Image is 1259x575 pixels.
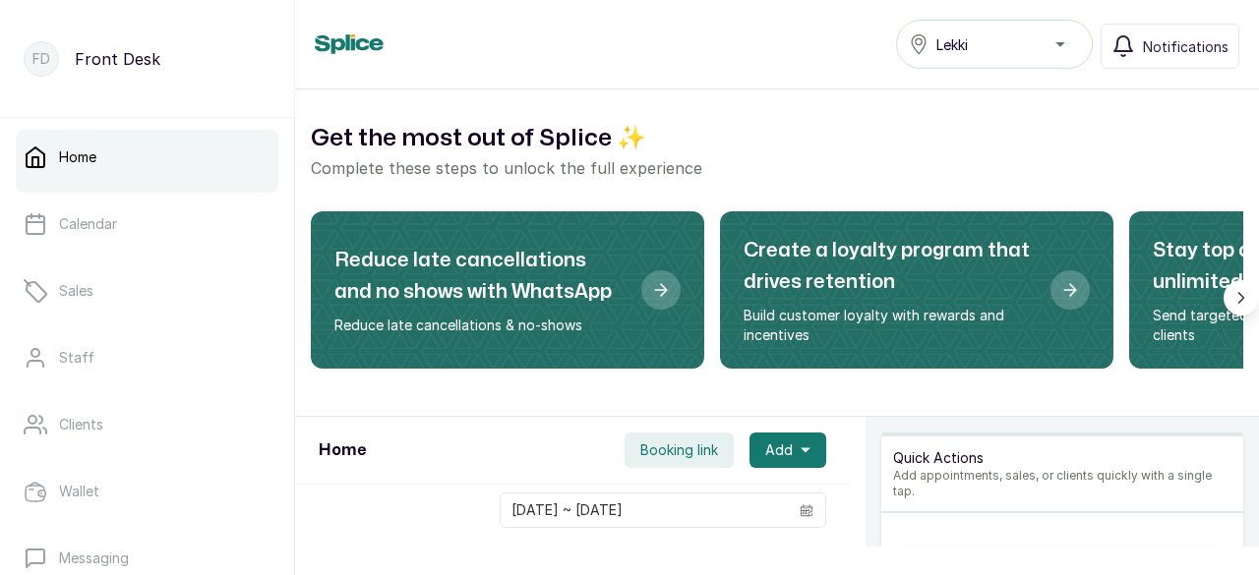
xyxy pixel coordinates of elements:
[59,415,103,434] p: Clients
[16,263,278,318] a: Sales
[896,20,1093,69] button: Lekki
[32,49,50,69] p: FD
[16,397,278,452] a: Clients
[1101,24,1239,69] button: Notifications
[59,548,129,568] p: Messaging
[893,468,1231,499] p: Add appointments, sales, or clients quickly with a single tap.
[16,464,278,519] a: Wallet
[765,440,793,460] span: Add
[311,121,1243,156] h2: Get the most out of Splice ✨
[744,306,1035,345] p: Build customer loyalty with rewards and incentives
[59,482,99,501] p: Wallet
[319,438,366,462] h1: Home
[1143,36,1229,57] span: Notifications
[16,197,278,252] a: Calendar
[749,432,826,468] button: Add
[59,214,117,234] p: Calendar
[800,503,813,517] svg: calendar
[16,330,278,385] a: Staff
[936,34,968,55] span: Lekki
[311,211,704,369] div: Reduce late cancellations and no shows with WhatsApp
[59,147,96,167] p: Home
[16,130,278,185] a: Home
[893,448,1231,468] p: Quick Actions
[59,348,94,368] p: Staff
[334,245,626,308] h2: Reduce late cancellations and no shows with WhatsApp
[501,493,788,527] input: Select date
[720,211,1113,369] div: Create a loyalty program that drives retention
[625,432,734,468] button: Booking link
[640,440,718,460] span: Booking link
[311,156,1243,180] p: Complete these steps to unlock the full experience
[75,47,160,71] p: Front Desk
[744,235,1035,298] h2: Create a loyalty program that drives retention
[59,281,93,301] p: Sales
[334,316,626,335] p: Reduce late cancellations & no-shows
